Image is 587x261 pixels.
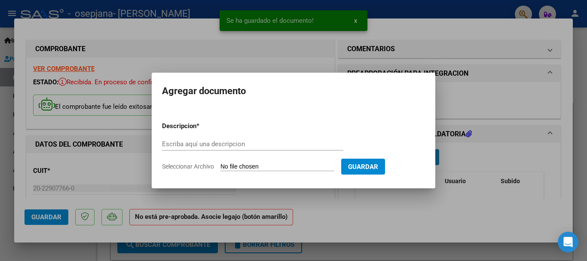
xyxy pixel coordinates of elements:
[162,83,425,99] h2: Agregar documento
[348,163,378,171] span: Guardar
[558,232,578,252] div: Open Intercom Messenger
[341,159,385,175] button: Guardar
[162,121,241,131] p: Descripcion
[162,163,214,170] span: Seleccionar Archivo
